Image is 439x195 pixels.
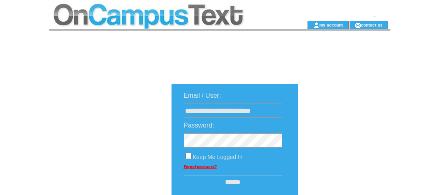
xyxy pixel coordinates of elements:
[355,22,361,29] img: contact_us_icon.gif;jsessionid=8445A584843AD24AAB6B3ACBFC82985B
[193,154,243,160] span: Keep Me Logged In
[184,122,214,129] span: Password:
[184,92,221,99] span: Email / User:
[319,22,343,27] a: my account
[361,22,383,27] a: contact us
[184,164,217,169] a: Forgot password?
[313,22,319,29] img: account_icon.gif;jsessionid=8445A584843AD24AAB6B3ACBFC82985B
